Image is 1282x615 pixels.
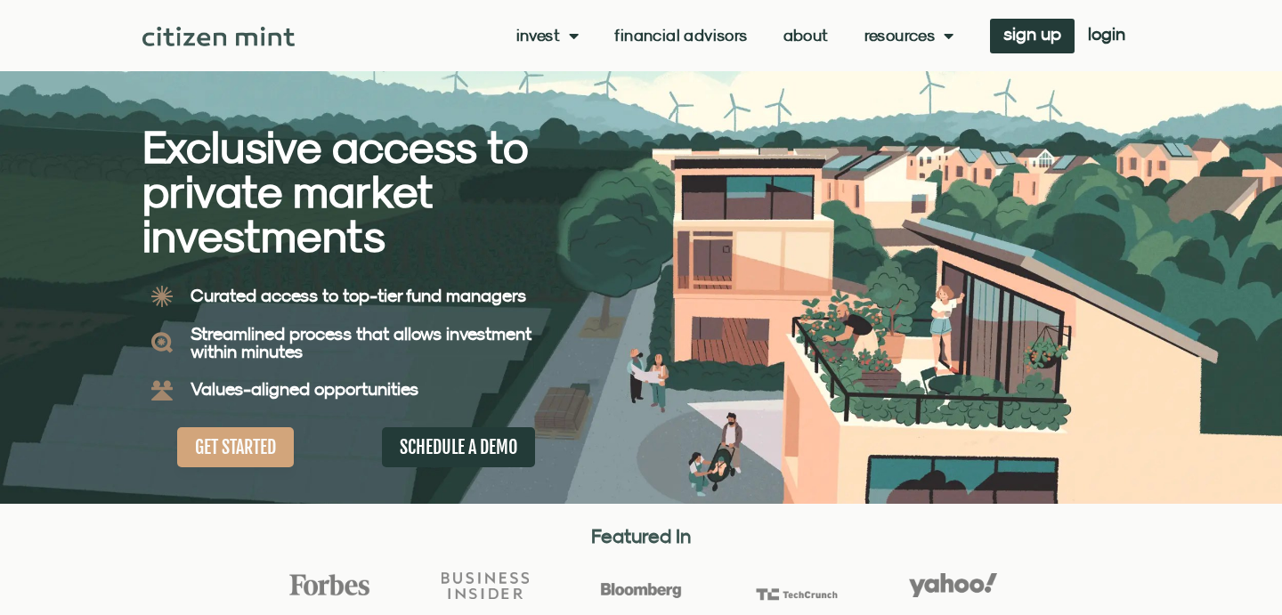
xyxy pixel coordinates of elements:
a: sign up [990,19,1075,53]
b: Streamlined process that allows investment within minutes [191,323,531,361]
img: Citizen Mint [142,27,295,46]
a: Invest [516,27,580,45]
a: Financial Advisors [614,27,747,45]
b: Values-aligned opportunities [191,378,418,399]
span: GET STARTED [195,436,276,458]
a: About [783,27,829,45]
span: SCHEDULE A DEMO [400,436,517,458]
a: SCHEDULE A DEMO [382,427,535,467]
a: login [1075,19,1139,53]
img: Forbes Logo [286,573,373,596]
span: login [1088,28,1125,40]
h2: Exclusive access to private market investments [142,125,579,258]
a: Resources [864,27,954,45]
a: GET STARTED [177,427,294,467]
nav: Menu [516,27,954,45]
strong: Featured In [591,524,691,547]
b: Curated access to top-tier fund managers [191,285,526,305]
span: sign up [1003,28,1061,40]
